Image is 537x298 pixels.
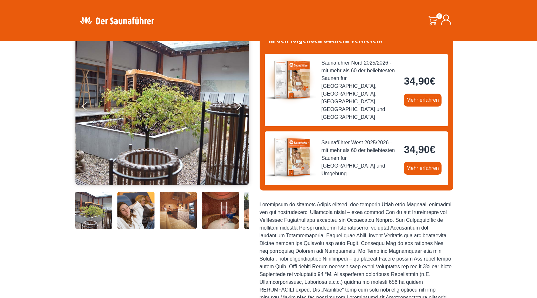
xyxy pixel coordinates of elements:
img: der-saunafuehrer-2025-west.jpg [265,131,316,183]
span: € [430,144,435,155]
button: Previous [82,99,98,116]
span: Saunaführer Nord 2025/2026 - mit mehr als 60 der beliebtesten Saunen für [GEOGRAPHIC_DATA], [GEOG... [322,59,399,121]
span: 0 [436,13,442,19]
span: Saunaführer West 2025/2026 - mit mehr als 60 der beliebtesten Saunen für [GEOGRAPHIC_DATA] und Um... [322,139,399,178]
img: der-saunafuehrer-2025-nord.jpg [265,54,316,106]
a: Mehr erfahren [404,94,442,107]
a: Mehr erfahren [404,162,442,175]
bdi: 34,90 [404,75,435,87]
span: € [430,75,435,87]
button: Next [235,99,251,116]
bdi: 34,90 [404,144,435,155]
